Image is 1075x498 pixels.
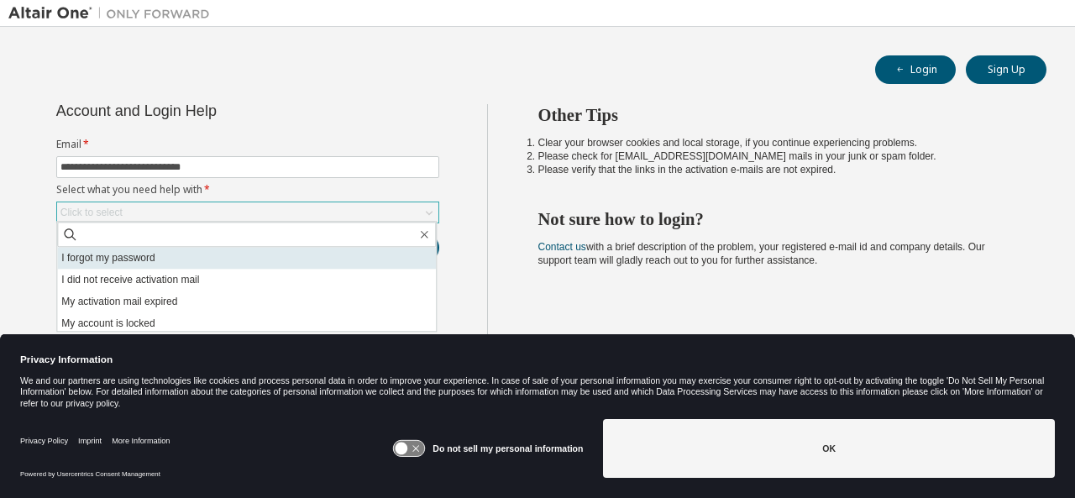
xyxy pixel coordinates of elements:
[8,5,218,22] img: Altair One
[56,104,363,118] div: Account and Login Help
[538,149,1017,163] li: Please check for [EMAIL_ADDRESS][DOMAIN_NAME] mails in your junk or spam folder.
[56,183,439,197] label: Select what you need help with
[538,241,985,266] span: with a brief description of the problem, your registered e-mail id and company details. Our suppo...
[57,247,436,269] li: I forgot my password
[538,104,1017,126] h2: Other Tips
[538,208,1017,230] h2: Not sure how to login?
[57,202,438,223] div: Click to select
[966,55,1046,84] button: Sign Up
[538,163,1017,176] li: Please verify that the links in the activation e-mails are not expired.
[875,55,956,84] button: Login
[56,138,439,151] label: Email
[538,136,1017,149] li: Clear your browser cookies and local storage, if you continue experiencing problems.
[60,206,123,219] div: Click to select
[538,241,586,253] a: Contact us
